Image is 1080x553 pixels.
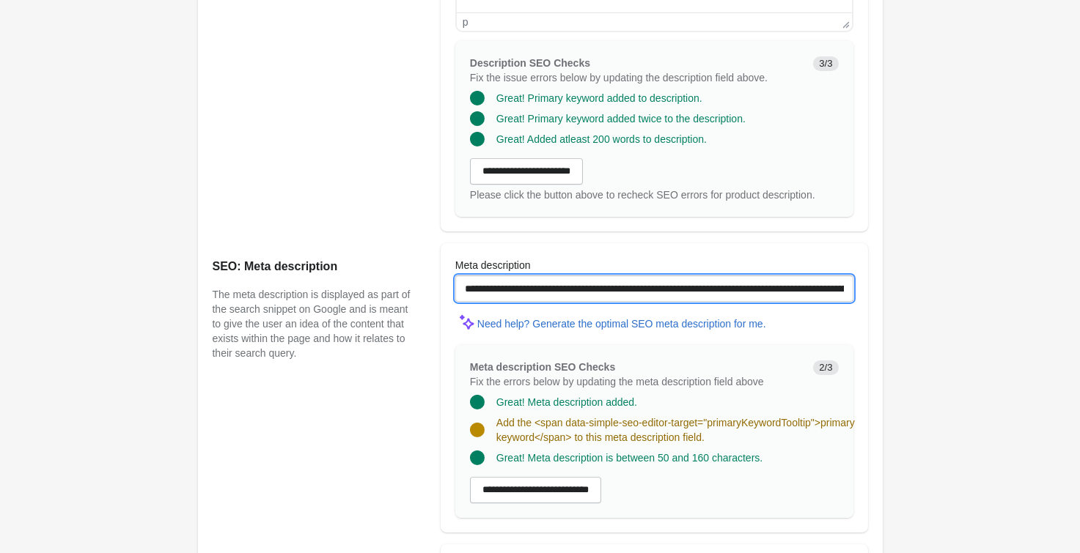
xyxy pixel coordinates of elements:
[455,258,531,272] label: Meta description
[813,360,838,375] span: 2/3
[463,16,469,28] div: p
[213,287,411,360] p: The meta description is displayed as part of the search snippet on Google and is meant to give th...
[496,396,637,408] span: Great! Meta description added.
[477,318,766,330] div: Need help? Generate the optimal SEO meta description for me.
[470,57,590,69] span: Description SEO Checks
[470,70,802,85] p: Fix the issue errors below by updating the description field above.
[837,13,852,31] div: Press the Up and Down arrow keys to resize the editor.
[496,417,855,443] span: Add the <span data-simple-seo-editor-target="primaryKeywordTooltip">primary keyword</span> to thi...
[470,374,802,389] p: Fix the errors below by updating the meta description field above
[813,56,838,71] span: 3/3
[496,452,763,464] span: Great! Meta description is between 50 and 160 characters.
[470,361,615,373] span: Meta description SEO Checks
[470,188,839,202] div: Please click the button above to recheck SEO errors for product description.
[455,311,477,333] img: MagicMinor-0c7ff6cd6e0e39933513fd390ee66b6c2ef63129d1617a7e6fa9320d2ce6cec8.svg
[471,311,772,337] button: Need help? Generate the optimal SEO meta description for me.
[496,92,702,104] span: Great! Primary keyword added to description.
[496,133,707,145] span: Great! Added atleast 200 words to description.
[213,258,411,275] h2: SEO: Meta description
[496,113,746,125] span: Great! Primary keyword added twice to the description.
